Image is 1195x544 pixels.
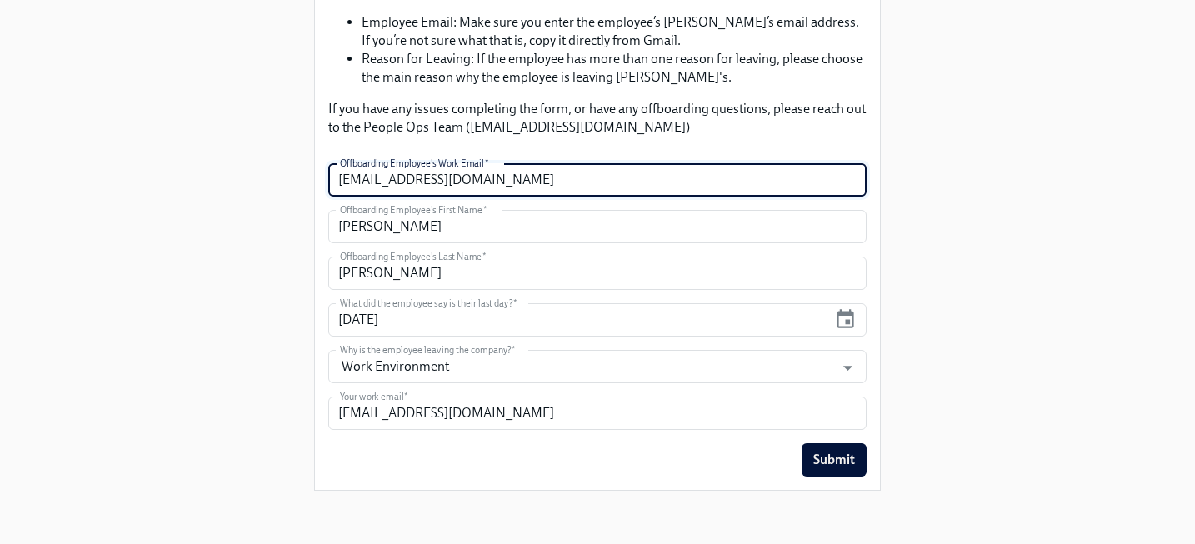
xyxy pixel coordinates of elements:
li: Employee Email: Make sure you enter the employee’s [PERSON_NAME]’s email address. If you’re not s... [362,13,867,50]
input: MM/DD/YYYY [328,303,827,337]
button: Submit [802,443,867,477]
button: Open [835,355,861,381]
span: Submit [813,452,855,468]
p: If you have any issues completing the form, or have any offboarding questions, please reach out t... [328,100,867,137]
li: Reason for Leaving: If the employee has more than one reason for leaving, please choose the main ... [362,50,867,87]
